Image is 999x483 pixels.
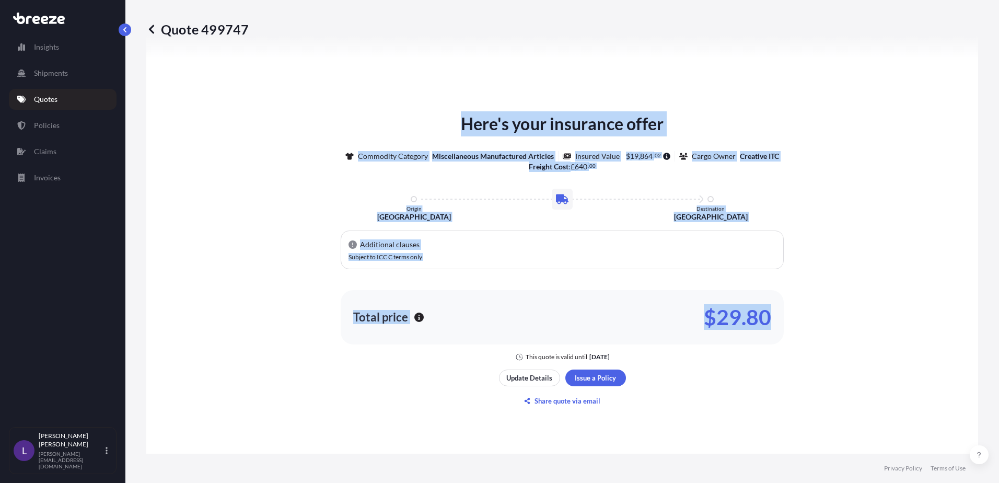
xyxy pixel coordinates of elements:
p: [DATE] [589,353,610,361]
button: Share quote via email [499,393,626,409]
p: Commodity Category [358,151,428,162]
a: Policies [9,115,117,136]
span: 640 [575,163,587,170]
p: Policies [34,120,60,131]
p: Invoices [34,172,61,183]
span: 02 [655,154,661,157]
p: [GEOGRAPHIC_DATA] [674,212,748,222]
span: L [22,445,27,456]
p: Insured Value [575,151,620,162]
a: Terms of Use [931,464,966,473]
span: 00 [589,164,596,168]
a: Privacy Policy [884,464,922,473]
p: [GEOGRAPHIC_DATA] [377,212,451,222]
p: [PERSON_NAME][EMAIL_ADDRESS][DOMAIN_NAME] [39,451,103,469]
p: Update Details [506,373,552,383]
b: Freight Cost [529,162,568,171]
p: Quotes [34,94,57,105]
p: Here's your insurance offer [461,111,664,136]
p: Subject to ICC C terms only [349,254,776,260]
span: 864 [640,153,653,160]
span: $ [626,153,630,160]
p: Cargo Owner [692,151,736,162]
p: Total price [353,312,408,323]
p: Destination [696,205,725,212]
p: Origin [406,205,422,212]
a: Claims [9,141,117,162]
span: , [638,153,640,160]
p: Quote 499747 [146,21,249,38]
a: Shipments [9,63,117,84]
button: Update Details [499,370,560,386]
span: . [653,154,654,157]
p: Creative ITC [740,151,779,162]
a: Quotes [9,89,117,110]
p: Miscellaneous Manufactured Articles [432,151,554,162]
p: $29.80 [704,309,771,326]
p: Insights [34,42,59,52]
span: 19 [630,153,638,160]
p: Additional clauses [360,239,420,250]
p: This quote is valid until [526,353,587,361]
a: Insights [9,37,117,57]
p: : [529,162,596,172]
p: [PERSON_NAME] [PERSON_NAME] [39,432,103,448]
p: Shipments [34,68,68,78]
p: Issue a Policy [575,373,616,383]
span: £ [571,163,575,170]
a: Invoices [9,167,117,188]
p: Claims [34,146,56,157]
span: . [588,164,589,168]
p: Share quote via email [535,396,600,406]
button: Issue a Policy [565,370,626,386]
